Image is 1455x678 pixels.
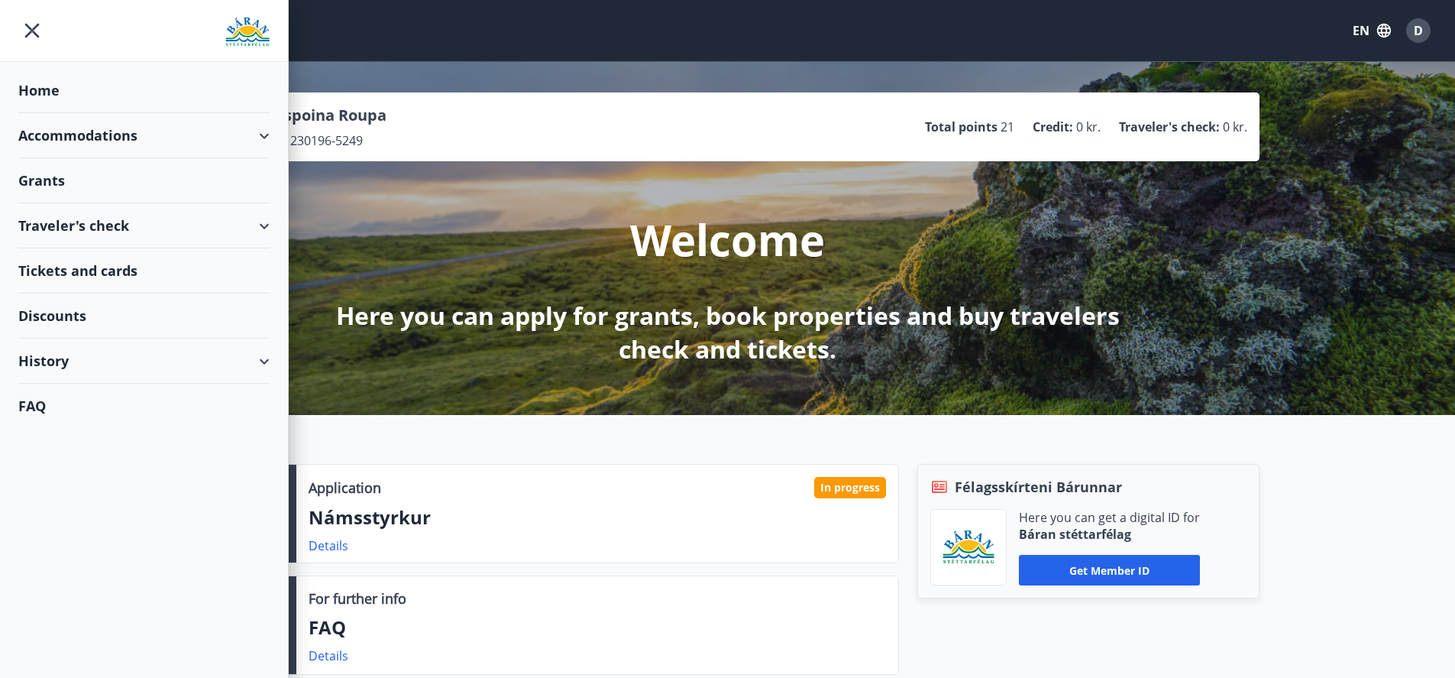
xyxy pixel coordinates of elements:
div: Tickets and cards [18,248,270,294]
div: Traveler's check [18,203,270,248]
span: 21 [1001,118,1014,135]
button: D [1400,12,1437,49]
span: D [1414,22,1423,39]
p: Welcome [630,210,825,268]
a: Details [309,647,348,664]
p: Application [309,478,381,498]
div: In progress [814,477,886,498]
p: Báran stéttarfélag [1019,526,1200,543]
p: Total points [925,118,997,135]
img: union_logo [225,17,270,47]
p: Despoina Roupa [264,105,386,126]
span: 230196-5249 [290,132,363,149]
button: Get member ID [1019,555,1200,586]
p: Námsstyrkur [309,504,886,530]
div: History [18,339,270,384]
p: Here you can get a digital ID for [1019,509,1200,526]
p: Credit : [1033,118,1073,135]
span: Félagsskírteni Bárunnar [955,477,1122,497]
div: Home [18,68,270,113]
p: FAQ [309,615,886,641]
p: For further info [309,589,406,608]
p: Traveler's check : [1119,118,1220,135]
p: Here you can apply for grants, book properties and buy travelers check and tickets. [325,299,1131,366]
button: EN [1347,17,1397,44]
div: Accommodations [18,113,270,158]
button: menu [18,17,46,44]
span: 0 kr. [1223,118,1247,135]
a: Details [309,537,348,554]
div: FAQ [18,384,270,428]
img: Bz2lGXKH3FXEIQKvoQ8VL0Fr0uCiWgfgA3I6fSs8.png [943,530,994,566]
div: Discounts [18,294,270,339]
div: Grants [18,158,270,203]
span: 0 kr. [1076,118,1101,135]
